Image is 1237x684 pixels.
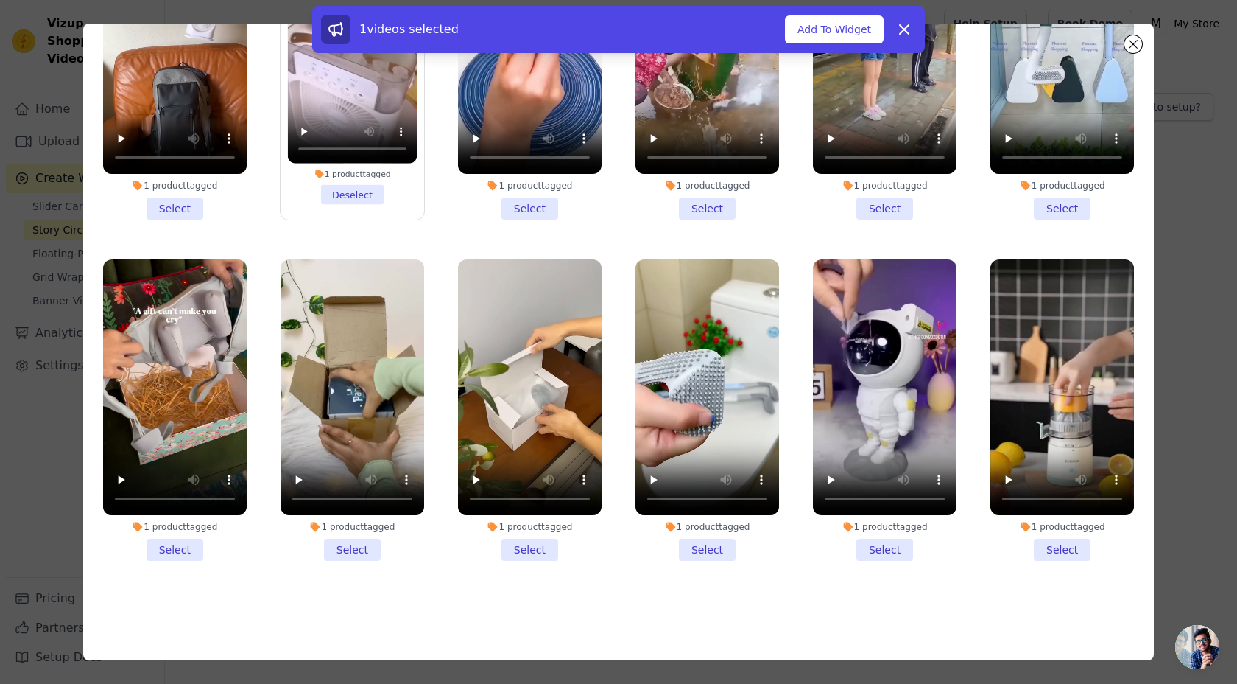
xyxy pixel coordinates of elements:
[813,521,956,533] div: 1 product tagged
[281,521,424,533] div: 1 product tagged
[990,521,1134,533] div: 1 product tagged
[103,521,247,533] div: 1 product tagged
[635,521,779,533] div: 1 product tagged
[103,180,247,192] div: 1 product tagged
[813,180,956,192] div: 1 product tagged
[1175,625,1219,669] a: Open chat
[458,521,602,533] div: 1 product tagged
[359,22,459,36] span: 1 videos selected
[785,15,884,43] button: Add To Widget
[458,180,602,192] div: 1 product tagged
[288,169,417,179] div: 1 product tagged
[635,180,779,192] div: 1 product tagged
[990,180,1134,192] div: 1 product tagged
